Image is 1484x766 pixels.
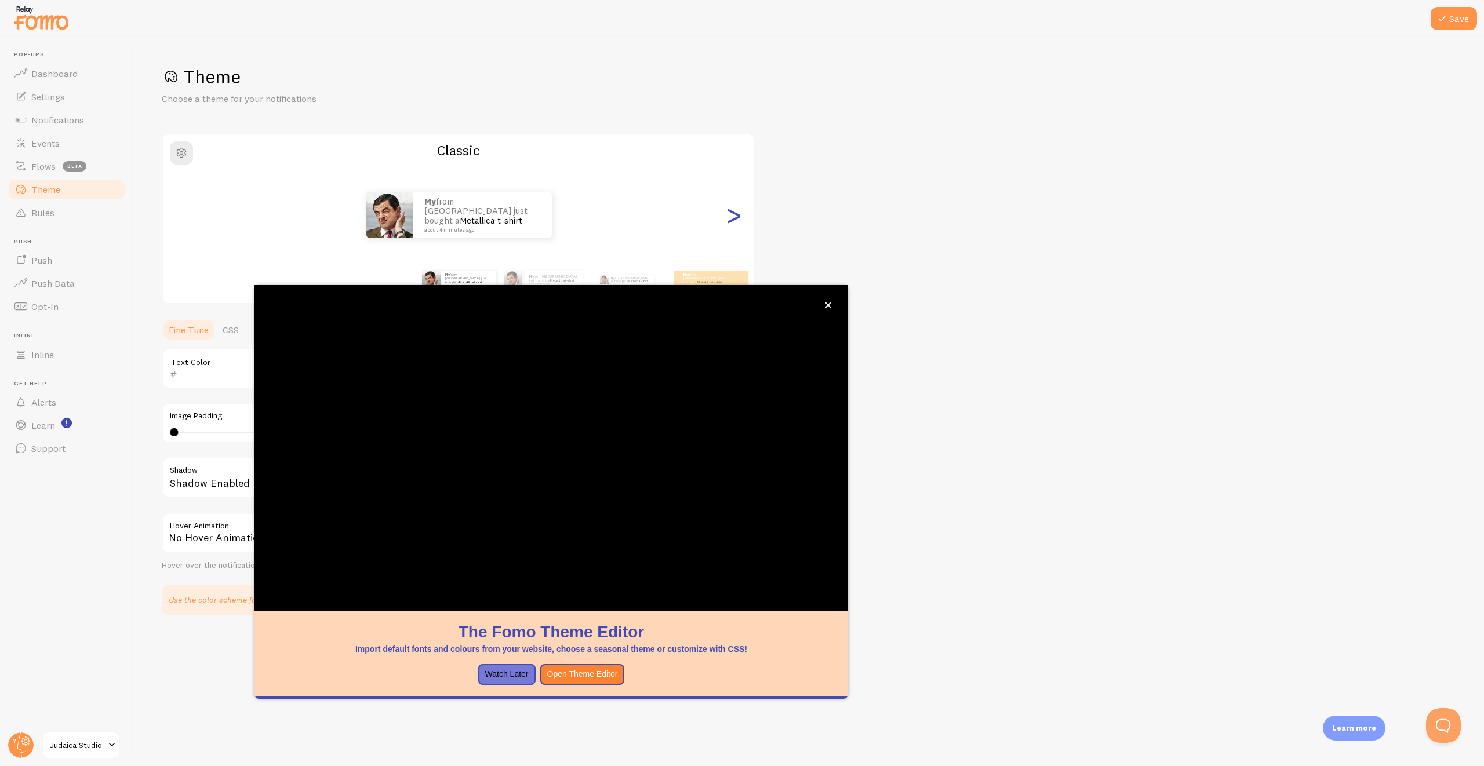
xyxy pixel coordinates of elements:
a: Rules [7,201,126,224]
p: from [GEOGRAPHIC_DATA] just bought a [424,197,540,233]
strong: My [424,196,436,207]
span: Events [31,137,60,149]
img: fomo-relay-logo-orange.svg [12,3,70,32]
p: from [GEOGRAPHIC_DATA] just bought a [529,275,578,285]
label: Image Padding [170,411,501,421]
span: Push Data [31,278,75,289]
div: Learn more [1323,716,1385,741]
span: Pop-ups [14,51,126,59]
a: Notifications [7,108,126,132]
a: Support [7,437,126,460]
small: about 4 minutes ago [424,227,537,233]
span: Rules [31,207,54,218]
a: Settings [7,85,126,108]
span: Inline [31,349,54,360]
span: Judaica Studio [50,738,105,752]
a: Metallica t-shirt [459,280,484,284]
a: Judaica Studio [42,731,120,759]
div: No Hover Animation [162,513,510,553]
span: Support [31,443,66,454]
span: Inline [14,332,126,340]
strong: My [611,276,615,280]
a: CSS [216,318,246,341]
button: close, [822,299,834,311]
p: Learn more [1332,723,1376,734]
button: Watch Later [478,664,536,685]
a: Push [7,249,126,272]
span: Alerts [31,396,56,408]
button: Open Theme Editor [540,664,625,685]
span: beta [63,161,86,172]
a: Flows beta [7,155,126,178]
img: Fomo [504,271,522,289]
span: Push [31,254,52,266]
a: Fine Tune [162,318,216,341]
iframe: Help Scout Beacon - Open [1426,708,1461,743]
p: from [GEOGRAPHIC_DATA] just bought a [445,272,492,287]
a: Metallica t-shirt [460,215,522,226]
a: Metallica t-shirt [550,278,574,282]
h1: The Fomo Theme Editor [268,621,834,643]
strong: My [683,272,688,277]
span: Theme [31,184,60,195]
strong: My [445,272,450,277]
span: Push [14,238,126,246]
p: from [GEOGRAPHIC_DATA] just bought a [683,272,730,287]
a: Metallica t-shirt [628,279,648,283]
h1: Theme [162,65,1456,89]
a: Inline [7,343,126,366]
a: Metallica t-shirt [697,280,722,284]
a: Dashboard [7,62,126,85]
small: about 4 minutes ago [529,283,577,285]
strong: My [529,274,534,279]
span: Get Help [14,380,126,388]
span: Settings [31,91,65,103]
p: Import default fonts and colours from your website, choose a seasonal theme or customize with CSS! [268,643,834,655]
span: Flows [31,161,56,172]
span: Opt-In [31,301,59,312]
img: Fomo [366,192,413,238]
p: Use the color scheme from your website [169,594,315,605]
img: Fomo [599,275,609,284]
div: Shadow Enabled [162,457,510,499]
a: Events [7,132,126,155]
a: Opt-In [7,295,126,318]
a: Learn [7,414,126,437]
span: Learn [31,420,55,431]
svg: <p>Watch New Feature Tutorials!</p> [61,418,72,428]
div: Next slide [726,173,740,257]
div: The Fomo Theme EditorImport default fonts and colours from your website, choose a seasonal theme ... [254,285,848,699]
h2: Classic [163,141,754,159]
p: from [GEOGRAPHIC_DATA] just bought a [611,275,650,284]
div: Hover over the notification for preview [162,560,510,571]
a: Theme [7,178,126,201]
span: Notifications [31,114,84,126]
p: Choose a theme for your notifications [162,92,440,105]
a: Alerts [7,391,126,414]
img: Fomo [422,271,441,289]
a: Push Data [7,272,126,295]
span: Dashboard [31,68,78,79]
